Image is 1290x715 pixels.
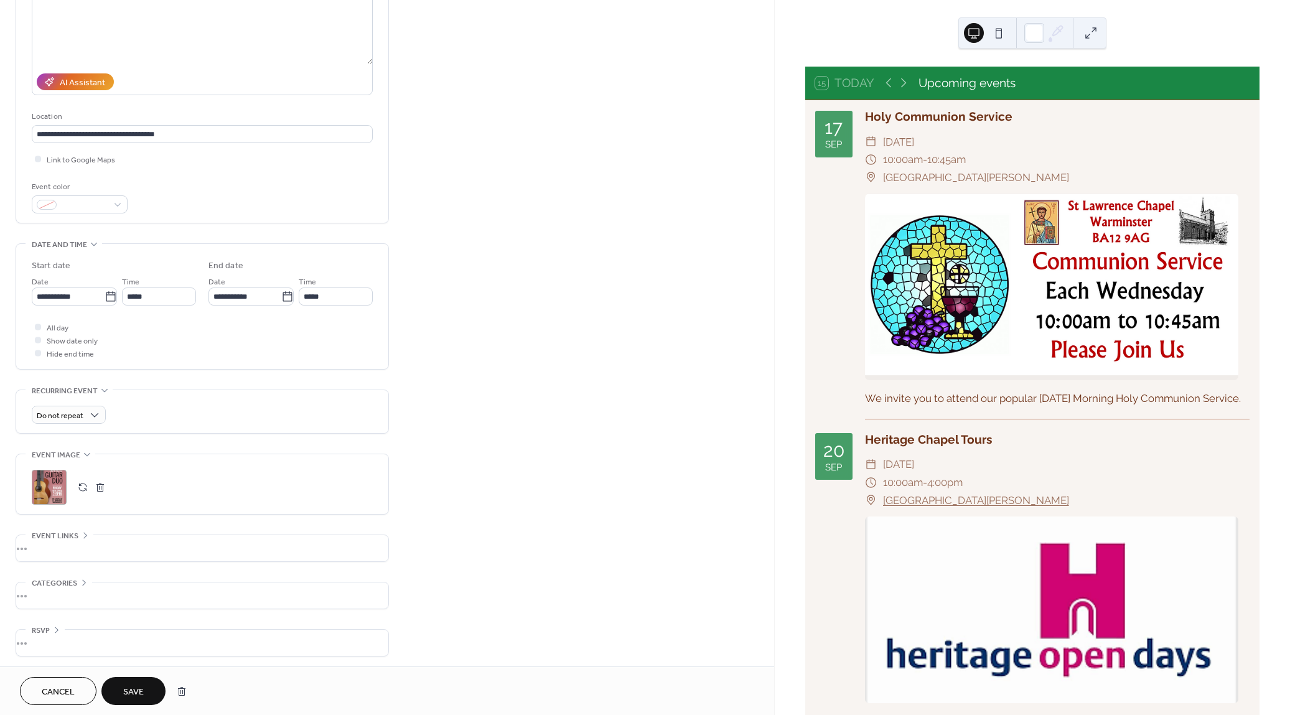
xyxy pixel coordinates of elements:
div: ​ [865,169,877,187]
span: [GEOGRAPHIC_DATA][PERSON_NAME] [883,169,1069,187]
span: Date [32,276,49,289]
span: Time [122,276,139,289]
div: ; [32,470,67,505]
div: ••• [16,582,388,609]
button: Cancel [20,677,96,705]
span: Date [208,276,225,289]
div: ​ [865,474,877,492]
span: Categories [32,577,77,590]
span: 4:00pm [927,474,963,492]
div: 20 [823,441,844,460]
span: - [923,474,927,492]
div: End date [208,259,243,273]
span: Event links [32,530,78,543]
span: Do not repeat [37,409,83,423]
span: Event image [32,449,80,462]
button: AI Assistant [37,73,114,90]
span: 10:00am [883,474,923,492]
div: Sep [825,463,842,472]
div: Holy Communion Service [865,108,1250,126]
div: ​ [865,492,877,510]
span: Time [299,276,316,289]
span: 10:45am [927,151,966,169]
div: ​ [865,456,877,474]
span: [DATE] [883,133,914,151]
div: Upcoming events [918,74,1016,92]
span: Show date only [47,335,98,348]
span: Hide end time [47,348,94,361]
div: AI Assistant [60,77,105,90]
div: Start date [32,259,70,273]
span: All day [47,322,68,335]
a: [GEOGRAPHIC_DATA][PERSON_NAME] [883,492,1069,510]
div: ••• [16,535,388,561]
span: Save [123,686,144,699]
span: 10:00am [883,151,923,169]
span: Link to Google Maps [47,154,115,167]
span: [DATE] [883,456,914,474]
div: ​ [865,151,877,169]
div: ​ [865,133,877,151]
div: We invite you to attend our popular [DATE] Morning Holy Communion Service. [865,391,1250,406]
span: Recurring event [32,385,98,398]
button: Save [101,677,166,705]
span: Cancel [42,686,75,699]
span: RSVP [32,624,50,637]
span: - [923,151,927,169]
div: 17 [825,118,843,137]
div: ••• [16,630,388,656]
div: Event color [32,180,125,194]
div: Sep [825,140,842,149]
div: Location [32,110,370,123]
span: Date and time [32,238,87,251]
div: Heritage Chapel Tours [865,431,1250,449]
